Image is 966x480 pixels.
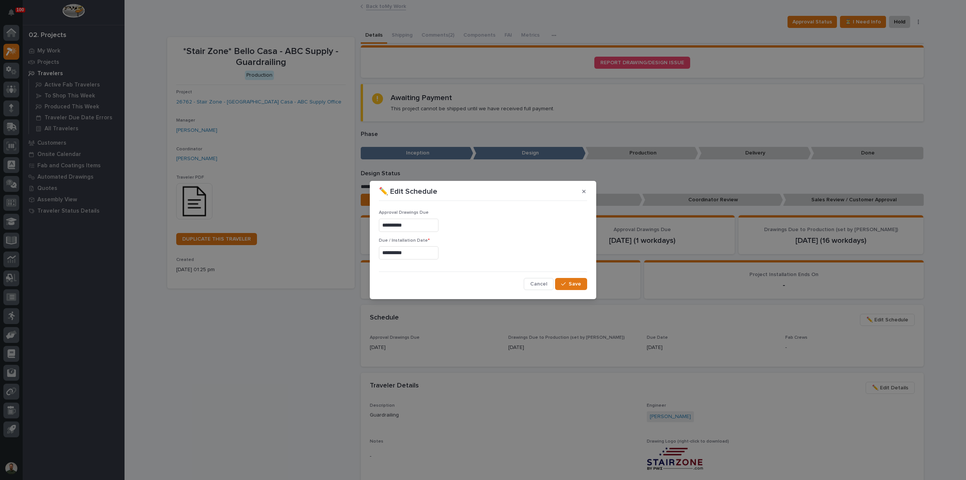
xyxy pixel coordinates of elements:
span: Approval Drawings Due [379,210,429,215]
span: Due / Installation Date [379,238,430,243]
p: ✏️ Edit Schedule [379,187,437,196]
span: Cancel [530,281,547,287]
button: Save [555,278,587,290]
span: Save [569,281,581,287]
button: Cancel [524,278,554,290]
